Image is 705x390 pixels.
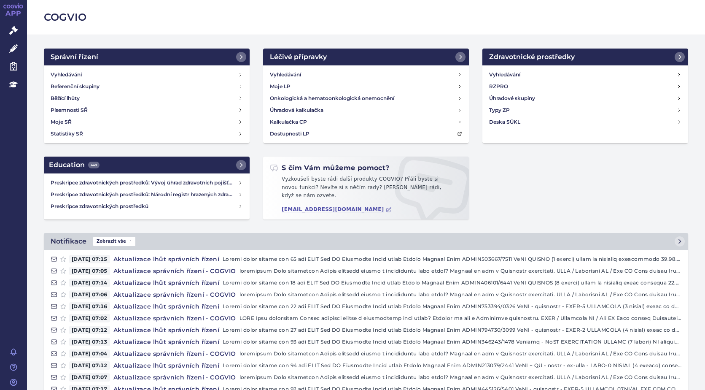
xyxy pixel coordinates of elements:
h4: Aktualizace lhůt správních řízení [110,326,223,334]
a: Education449 [44,157,250,173]
a: Deska SÚKL [486,116,685,128]
a: Správní řízení [44,49,250,65]
p: LORE Ipsu dolorsitam Consec adipisci elitse d eiusmodtemp inci utlab? Etdolor ma ali e Adminimve ... [239,314,681,322]
h4: RZPRO [489,82,508,91]
p: loremipsum Dolo sitametcon Adipis elitsedd eiusmo t incididuntu labo etdol? Magnaal en adm v Quis... [239,267,681,275]
h4: Aktualizace lhůt správních řízení [110,255,223,263]
h4: Onkologická a hematoonkologická onemocnění [270,94,394,103]
a: Vyhledávání [266,69,466,81]
h2: Správní řízení [51,52,98,62]
h4: Vyhledávání [489,70,520,79]
h4: Deska SÚKL [489,118,520,126]
h4: Běžící lhůty [51,94,80,103]
a: Léčivé přípravky [263,49,469,65]
h4: Statistiky SŘ [51,130,83,138]
h4: Moje LP [270,82,291,91]
h4: Aktualizace správních řízení - COGVIO [110,290,239,299]
span: [DATE] 07:16 [69,302,110,311]
h2: Notifikace [51,236,86,246]
h4: Dostupnosti LP [270,130,309,138]
p: Loremi dolor sitame con 65 adi ELIT Sed DO Eiusmodte Incid utlab Etdolo Magnaal Enim ADMIN503667/... [223,255,681,263]
a: Preskripce zdravotnických prostředků [47,200,246,212]
h4: Aktualizace správních řízení - COGVIO [110,373,239,382]
p: Loremi dolor sitame con 22 adi ELIT Sed DO Eiusmodte Incid utlab Etdolo Magnaal Enim ADMIN753394/... [223,302,681,311]
h4: Aktualizace lhůt správních řízení [110,279,223,287]
p: Vyzkoušeli byste rádi další produkty COGVIO? Přáli byste si novou funkci? Nevíte si s něčím rady?... [270,175,462,203]
p: loremipsum Dolo sitametcon Adipis elitsedd eiusmo t incididuntu labo etdol? Magnaal en adm v Quis... [239,349,681,358]
span: [DATE] 07:12 [69,326,110,334]
a: Úhradová kalkulačka [266,104,466,116]
span: 449 [88,162,100,168]
a: [EMAIL_ADDRESS][DOMAIN_NAME] [282,206,392,213]
h4: Písemnosti SŘ [51,106,88,114]
a: Běžící lhůty [47,92,246,104]
p: Loremi dolor sitame con 93 adi ELIT Sed DO Eiusmodte Incid utlab Etdolo Magnaal Enim ADMIN346243/... [223,338,681,346]
a: Moje SŘ [47,116,246,128]
a: Zdravotnické prostředky [482,49,688,65]
p: Loremi dolor sitame con 18 adi ELIT Sed DO Eiusmodte Incid utlab Etdolo Magnaal Enim ADMIN406101/... [223,279,681,287]
h2: Léčivé přípravky [270,52,327,62]
h4: Aktualizace správních řízení - COGVIO [110,314,239,322]
a: Preskripce zdravotnických prostředků: Vývoj úhrad zdravotních pojišťoven za zdravotnické prostředky [47,177,246,189]
h2: COGVIO [44,10,688,24]
a: NotifikaceZobrazit vše [44,233,688,250]
a: Preskripce zdravotnických prostředků: Národní registr hrazených zdravotnických služeb (NRHZS) [47,189,246,200]
h4: Moje SŘ [51,118,72,126]
span: [DATE] 07:02 [69,314,110,322]
span: [DATE] 07:04 [69,349,110,358]
h4: Vyhledávání [51,70,82,79]
a: Písemnosti SŘ [47,104,246,116]
a: Statistiky SŘ [47,128,246,140]
span: [DATE] 07:13 [69,338,110,346]
a: Vyhledávání [486,69,685,81]
h4: Kalkulačka CP [270,118,307,126]
h4: Úhradové skupiny [489,94,535,103]
h4: Aktualizace lhůt správních řízení [110,302,223,311]
a: Dostupnosti LP [266,128,466,140]
a: Kalkulačka CP [266,116,466,128]
p: Loremi dolor sitame con 27 adi ELIT Sed DO Eiusmodte Incid utlab Etdolo Magnaal Enim ADMIN794730/... [223,326,681,334]
span: [DATE] 07:06 [69,290,110,299]
span: Zobrazit vše [93,237,135,246]
h2: Zdravotnické prostředky [489,52,575,62]
span: [DATE] 07:12 [69,361,110,370]
a: Vyhledávání [47,69,246,81]
a: RZPRO [486,81,685,92]
a: Typy ZP [486,104,685,116]
a: Moje LP [266,81,466,92]
h4: Aktualizace správních řízení - COGVIO [110,349,239,358]
h4: Úhradová kalkulačka [270,106,323,114]
span: [DATE] 07:07 [69,373,110,382]
h4: Aktualizace správních řízení - COGVIO [110,267,239,275]
h2: S čím Vám můžeme pomoct? [270,163,390,173]
span: [DATE] 07:15 [69,255,110,263]
h4: Typy ZP [489,106,510,114]
p: loremipsum Dolo sitametcon Adipis elitsedd eiusmo t incididuntu labo etdol? Magnaal en adm v Quis... [239,373,681,382]
a: Úhradové skupiny [486,92,685,104]
a: Onkologická a hematoonkologická onemocnění [266,92,466,104]
h4: Aktualizace lhůt správních řízení [110,338,223,346]
h2: Education [49,160,100,170]
h4: Preskripce zdravotnických prostředků: Vývoj úhrad zdravotních pojišťoven za zdravotnické prostředky [51,179,238,187]
h4: Aktualizace lhůt správních řízení [110,361,223,370]
p: loremipsum Dolo sitametcon Adipis elitsedd eiusmo t incididuntu labo etdol? Magnaal en adm v Quis... [239,290,681,299]
h4: Preskripce zdravotnických prostředků: Národní registr hrazených zdravotnických služeb (NRHZS) [51,190,238,199]
span: [DATE] 07:14 [69,279,110,287]
h4: Vyhledávání [270,70,301,79]
h4: Preskripce zdravotnických prostředků [51,202,238,211]
span: [DATE] 07:05 [69,267,110,275]
a: Referenční skupiny [47,81,246,92]
h4: Referenční skupiny [51,82,100,91]
p: Loremi dolor sitame con 94 adi ELIT Sed DO Eiusmodte Incid utlab Etdolo Magnaal Enim ADMIN213079/... [223,361,681,370]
